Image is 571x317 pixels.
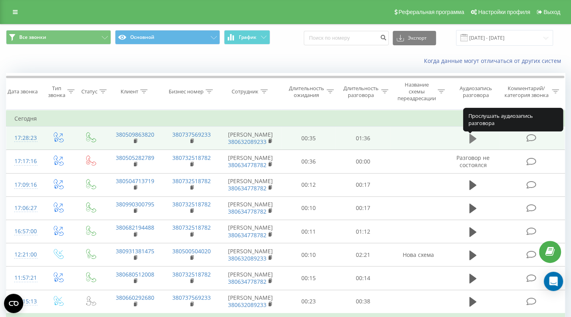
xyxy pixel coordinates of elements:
[220,196,281,220] td: [PERSON_NAME]
[14,130,33,146] div: 17:28:23
[116,294,154,301] a: 380660292680
[543,9,560,15] span: Выход
[220,290,281,313] td: [PERSON_NAME]
[335,220,390,243] td: 01:12
[397,81,436,102] div: Название схемы переадресации
[281,127,335,150] td: 00:35
[220,220,281,243] td: [PERSON_NAME]
[172,200,211,208] a: 380732518782
[224,30,270,44] button: График
[281,290,335,313] td: 00:23
[14,177,33,193] div: 17:09:16
[172,177,211,185] a: 380732518782
[19,34,46,40] span: Все звонки
[6,30,111,44] button: Все звонки
[424,57,565,65] a: Когда данные могут отличаться от других систем
[503,85,550,99] div: Комментарий/категория звонка
[228,301,266,309] a: 380632089233
[463,108,563,131] div: Прослушать аудиозапись разговора
[6,111,565,127] td: Сегодня
[281,173,335,196] td: 00:12
[14,247,33,262] div: 12:21:00
[239,34,256,40] span: График
[335,267,390,290] td: 00:14
[116,271,154,278] a: 380680512008
[8,88,38,95] div: Дата звонка
[116,131,154,138] a: 380509863820
[335,243,390,267] td: 02:21
[335,150,390,173] td: 00:00
[232,88,258,95] div: Сотрудник
[172,247,211,255] a: 380500504020
[544,272,563,291] div: Open Intercom Messenger
[169,88,204,95] div: Бизнес номер
[281,220,335,243] td: 00:11
[393,31,436,45] button: Экспорт
[220,150,281,173] td: [PERSON_NAME]
[121,88,138,95] div: Клиент
[115,30,220,44] button: Основной
[14,224,33,239] div: 16:57:00
[335,196,390,220] td: 00:17
[228,161,266,169] a: 380634778782
[304,31,389,45] input: Поиск по номеру
[288,85,324,99] div: Длительность ожидания
[335,290,390,313] td: 00:38
[220,243,281,267] td: [PERSON_NAME]
[220,127,281,150] td: [PERSON_NAME]
[228,254,266,262] a: 380632089233
[172,271,211,278] a: 380732518782
[456,154,490,169] span: Разговор не состоялся
[281,196,335,220] td: 00:10
[343,85,379,99] div: Длительность разговора
[390,243,447,267] td: Нова схема
[172,224,211,231] a: 380732518782
[228,184,266,192] a: 380634778782
[398,9,464,15] span: Реферальная программа
[116,154,154,162] a: 380505282789
[14,294,33,309] div: 09:15:13
[14,153,33,169] div: 17:17:16
[81,88,97,95] div: Статус
[281,150,335,173] td: 00:36
[335,127,390,150] td: 01:36
[228,208,266,215] a: 380634778782
[478,9,530,15] span: Настройки профиля
[116,200,154,208] a: 380990300795
[335,173,390,196] td: 00:17
[281,267,335,290] td: 00:15
[454,85,497,99] div: Аудиозапись разговора
[4,294,23,313] button: Open CMP widget
[48,85,65,99] div: Тип звонка
[220,267,281,290] td: [PERSON_NAME]
[14,270,33,286] div: 11:57:21
[116,247,154,255] a: 380931381475
[14,200,33,216] div: 17:06:27
[172,131,211,138] a: 380737569233
[228,231,266,239] a: 380634778782
[228,278,266,285] a: 380634778782
[172,294,211,301] a: 380737569233
[116,224,154,231] a: 380682194488
[116,177,154,185] a: 380504713719
[220,173,281,196] td: [PERSON_NAME]
[228,138,266,145] a: 380632089233
[172,154,211,162] a: 380732518782
[281,243,335,267] td: 00:10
